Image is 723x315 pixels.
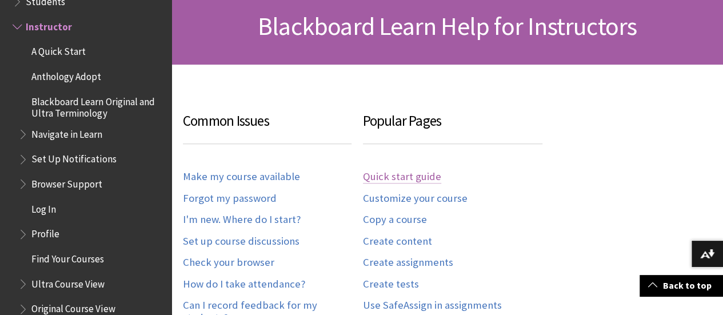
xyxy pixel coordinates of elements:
span: Ultra Course View [31,274,105,290]
a: Quick start guide [363,170,441,184]
span: Blackboard Learn Original and Ultra Terminology [31,92,163,119]
a: Make my course available [183,170,300,184]
a: I'm new. Where do I start? [183,213,301,226]
a: How do I take attendance? [183,278,305,291]
a: Check your browser [183,256,274,269]
span: Log In [31,200,56,215]
a: Set up course discussions [183,235,299,248]
span: Set Up Notifications [31,150,116,165]
a: Use SafeAssign in assignments [363,299,502,312]
a: Forgot my password [183,192,277,205]
a: Create tests [363,278,419,291]
span: Anthology Adopt [31,67,101,82]
a: Back to top [640,275,723,296]
span: Navigate in Learn [31,125,102,140]
span: Instructor [26,17,72,33]
h3: Common Issues [183,110,351,144]
h3: Popular Pages [363,110,543,144]
a: Customize your course [363,192,468,205]
span: A Quick Start [31,42,86,58]
span: Profile [31,225,59,240]
span: Original Course View [31,300,115,315]
a: Create assignments [363,256,453,269]
a: Create content [363,235,432,248]
span: Find Your Courses [31,249,104,265]
a: Copy a course [363,213,427,226]
span: Blackboard Learn Help for Instructors [258,10,637,42]
span: Browser Support [31,174,102,190]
